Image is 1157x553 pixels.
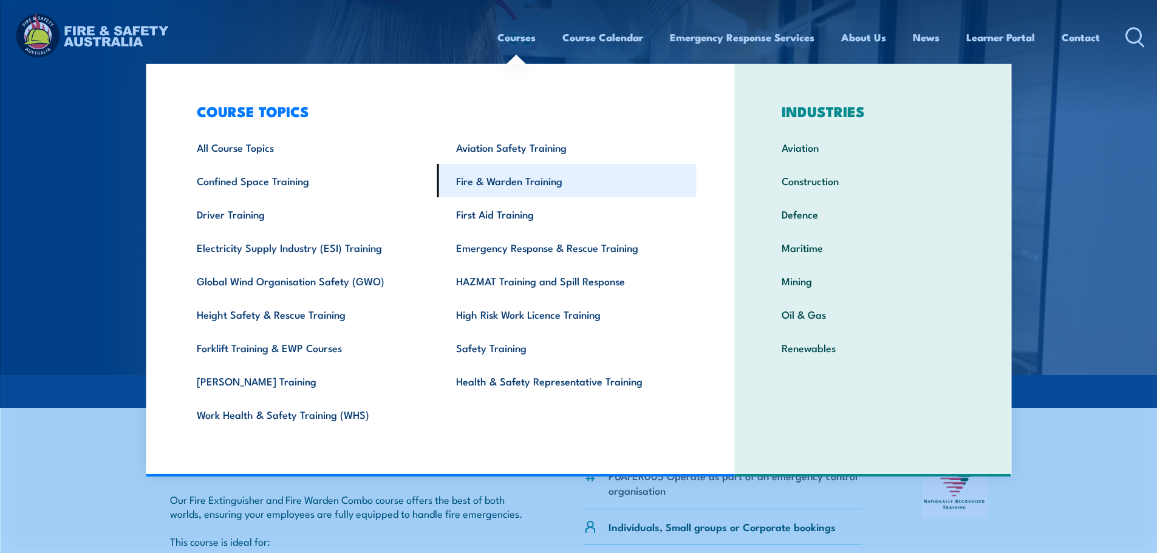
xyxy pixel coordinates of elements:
a: Construction [763,164,983,197]
a: Health & Safety Representative Training [437,364,697,398]
a: Forklift Training & EWP Courses [178,331,437,364]
a: Driver Training [178,197,437,231]
img: Nationally Recognised Training logo. [922,456,988,518]
a: Emergency Response Services [670,21,814,53]
a: About Us [841,21,886,53]
a: First Aid Training [437,197,697,231]
a: Confined Space Training [178,164,437,197]
a: Learner Portal [966,21,1035,53]
a: Courses [497,21,536,53]
a: Renewables [763,331,983,364]
a: [PERSON_NAME] Training [178,364,437,398]
a: Height Safety & Rescue Training [178,297,437,331]
a: Emergency Response & Rescue Training [437,231,697,264]
p: Our Fire Extinguisher and Fire Warden Combo course offers the best of both worlds, ensuring your ... [170,492,525,521]
p: This course is ideal for: [170,534,525,548]
a: Aviation [763,131,983,164]
h3: INDUSTRIES [763,103,983,120]
a: Safety Training [437,331,697,364]
a: Aviation Safety Training [437,131,697,164]
a: Fire & Warden Training [437,164,697,197]
a: Contact [1062,21,1100,53]
a: Oil & Gas [763,297,983,331]
a: Mining [763,264,983,297]
a: High Risk Work Licence Training [437,297,697,331]
a: Course Calendar [562,21,643,53]
p: Individuals, Small groups or Corporate bookings [609,520,836,534]
li: PUAFER005 Operate as part of an emergency control organisation [609,469,863,497]
a: Defence [763,197,983,231]
a: HAZMAT Training and Spill Response [437,264,697,297]
a: Global Wind Organisation Safety (GWO) [178,264,437,297]
a: Work Health & Safety Training (WHS) [178,398,437,431]
a: Electricity Supply Industry (ESI) Training [178,231,437,264]
h3: COURSE TOPICS [178,103,697,120]
a: Maritime [763,231,983,264]
a: All Course Topics [178,131,437,164]
a: News [913,21,940,53]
